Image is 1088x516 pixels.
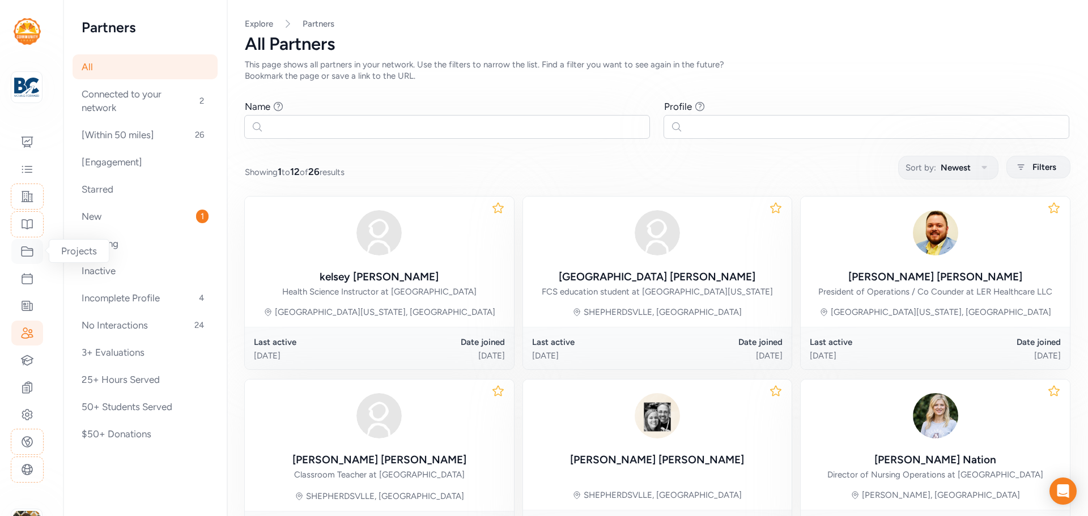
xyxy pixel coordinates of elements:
div: Director of Nursing Operations at [GEOGRAPHIC_DATA] [827,469,1043,480]
a: Explore [245,19,273,29]
img: avatar38fbb18c.svg [352,206,406,260]
span: Sort by: [906,161,936,174]
div: [DATE] [810,350,935,361]
div: SHEPHERDSVLLE, [GEOGRAPHIC_DATA] [584,306,742,318]
div: [GEOGRAPHIC_DATA] [PERSON_NAME] [559,269,755,285]
a: Partners [303,18,334,29]
div: kelsey [PERSON_NAME] [320,269,439,285]
div: [DATE] [936,350,1061,361]
img: logo [14,18,41,45]
span: 24 [190,318,209,332]
div: Inactive [73,258,218,283]
div: 3+ Evaluations [73,340,218,365]
div: [DATE] [379,350,504,361]
div: Profile [664,100,692,113]
div: 50+ Students Served [73,394,218,419]
div: [PERSON_NAME] Nation [874,452,996,468]
img: avatar38fbb18c.svg [630,206,685,260]
button: Sort by:Newest [898,156,998,180]
div: [DATE] [657,350,783,361]
div: [PERSON_NAME] [PERSON_NAME] [848,269,1022,285]
div: Date joined [936,336,1061,348]
div: Last active [532,336,657,348]
div: Date joined [379,336,504,348]
div: All Partners [245,34,1070,54]
div: Date joined [657,336,783,348]
div: [DATE] [532,350,657,361]
div: Connected to your network [73,82,218,120]
div: [DATE] [254,350,379,361]
img: avatar38fbb18c.svg [352,389,406,443]
div: Name [245,100,270,113]
img: B74g0GanQmhlA7HsqoyE [630,389,685,443]
div: Starred [73,177,218,202]
span: 2 [195,94,209,108]
span: 4 [194,291,209,305]
div: Open Intercom Messenger [1049,477,1077,505]
span: Newest [941,161,971,174]
div: 25+ Hours Served [73,367,218,392]
div: [PERSON_NAME] [PERSON_NAME] [570,452,744,468]
div: No Interactions [73,313,218,338]
h2: Partners [82,18,209,36]
img: oQjpI43sRaCmL27Nlc2N [908,389,963,443]
div: New [73,204,218,229]
div: $50+ Donations [73,421,218,446]
div: [Within 50 miles] [73,122,218,147]
img: logo [14,75,39,100]
div: [GEOGRAPHIC_DATA][US_STATE], [GEOGRAPHIC_DATA] [275,306,495,318]
div: Sleeping [73,231,218,256]
div: Incomplete Profile [73,285,218,310]
span: Filters [1032,160,1056,174]
div: Last active [810,336,935,348]
div: Classroom Teacher at [GEOGRAPHIC_DATA] [294,469,465,480]
div: [PERSON_NAME] [PERSON_NAME] [292,452,466,468]
div: SHEPHERDSVLLE, [GEOGRAPHIC_DATA] [584,489,742,501]
div: [Engagement] [73,150,218,174]
span: 1 [278,166,282,177]
nav: Breadcrumb [245,18,1070,29]
div: Health Science Instructor at [GEOGRAPHIC_DATA] [282,286,477,297]
div: Last active [254,336,379,348]
div: This page shows all partners in your network. Use the filters to narrow the list. Find a filter y... [245,59,753,82]
div: SHEPHERDSVLLE, [GEOGRAPHIC_DATA] [306,491,464,502]
div: All [73,54,218,79]
span: 26 [190,128,209,142]
span: 12 [290,166,300,177]
span: 1 [196,210,209,223]
span: 26 [308,166,320,177]
div: FCS education student at [GEOGRAPHIC_DATA][US_STATE] [542,286,773,297]
div: President of Operations / Co Counder at LER Healthcare LLC [818,286,1052,297]
div: [PERSON_NAME], [GEOGRAPHIC_DATA] [862,489,1020,501]
div: [GEOGRAPHIC_DATA][US_STATE], [GEOGRAPHIC_DATA] [831,306,1051,318]
span: Showing to of results [245,165,345,178]
img: yWdHp9gfS52xdwT91FZP [908,206,963,260]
